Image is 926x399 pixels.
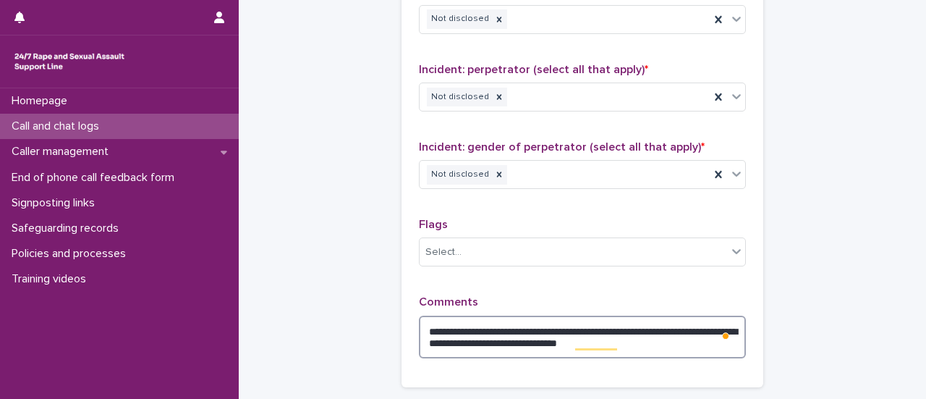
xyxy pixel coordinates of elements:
[6,94,79,108] p: Homepage
[419,64,648,75] span: Incident: perpetrator (select all that apply)
[6,145,120,159] p: Caller management
[427,165,491,185] div: Not disclosed
[6,119,111,133] p: Call and chat logs
[419,296,478,308] span: Comments
[12,47,127,76] img: rhQMoQhaT3yELyF149Cw
[6,171,186,185] p: End of phone call feedback form
[6,247,137,261] p: Policies and processes
[6,272,98,286] p: Training videos
[6,196,106,210] p: Signposting links
[419,316,746,358] textarea: To enrich screen reader interactions, please activate Accessibility in Grammarly extension settings
[427,9,491,29] div: Not disclosed
[427,88,491,107] div: Not disclosed
[419,219,448,230] span: Flags
[6,222,130,235] p: Safeguarding records
[425,245,462,260] div: Select...
[419,141,705,153] span: Incident: gender of perpetrator (select all that apply)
